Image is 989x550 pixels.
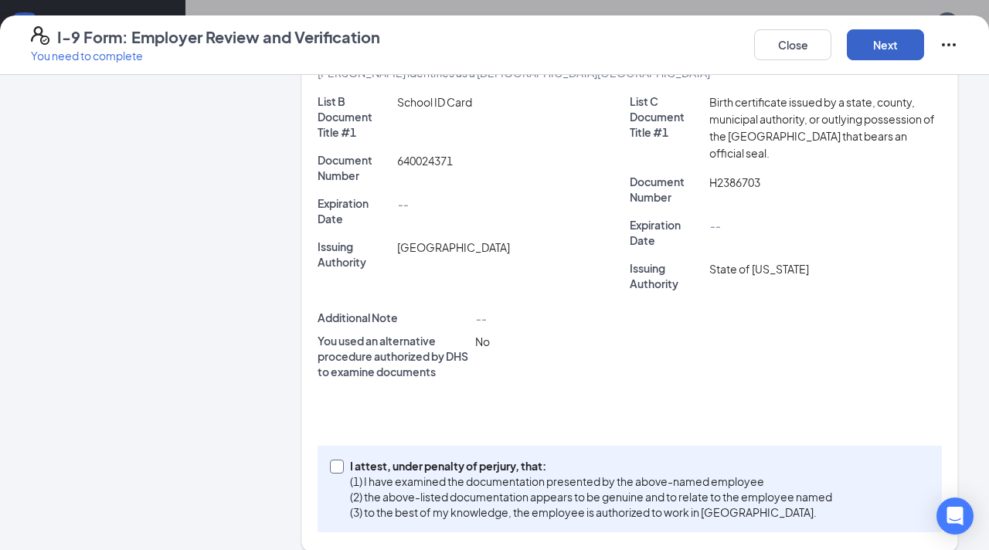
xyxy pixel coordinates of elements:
div: Open Intercom Messenger [936,497,974,535]
span: Birth certificate issued by a state, county, municipal authority, or outlying possession of the [... [709,95,935,160]
p: Additional Note [318,310,469,325]
p: (2) the above-listed documentation appears to be genuine and to relate to the employee named [350,489,832,504]
span: -- [709,219,720,233]
span: 640024371 [397,154,453,168]
button: Next [847,29,924,60]
p: You used an alternative procedure authorized by DHS to examine documents [318,333,469,379]
p: Expiration Date [318,195,391,226]
p: Issuing Authority [318,239,391,270]
button: Close [754,29,831,60]
h4: I-9 Form: Employer Review and Verification [57,26,380,48]
p: Issuing Authority [630,260,703,291]
p: List C Document Title #1 [630,93,703,140]
span: -- [397,197,408,211]
span: State of [US_STATE] [709,262,809,276]
span: [GEOGRAPHIC_DATA] [397,240,510,254]
span: H2386703 [709,175,760,189]
p: Document Number [318,152,391,183]
svg: Ellipses [940,36,958,54]
span: No [475,334,490,348]
p: You need to complete [31,48,380,63]
span: -- [475,311,486,325]
svg: FormI9EVerifyIcon [31,26,49,45]
p: (3) to the best of my knowledge, the employee is authorized to work in [GEOGRAPHIC_DATA]. [350,504,832,520]
p: Document Number [630,174,703,205]
span: School ID Card [397,95,472,109]
p: List B Document Title #1 [318,93,391,140]
p: Expiration Date [630,217,703,248]
p: I attest, under penalty of perjury, that: [350,458,832,474]
p: (1) I have examined the documentation presented by the above-named employee [350,474,832,489]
